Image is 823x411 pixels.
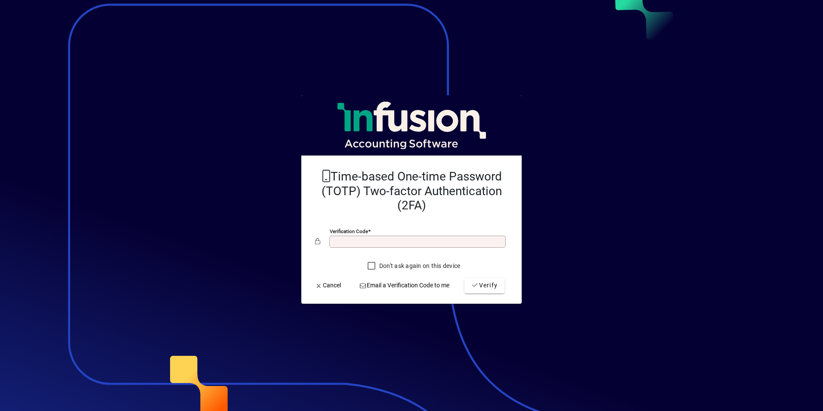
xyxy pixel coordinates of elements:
[312,278,344,293] button: Cancel
[471,281,498,290] span: Verify
[377,262,461,270] label: Don't ask again on this device
[315,281,341,290] span: Cancel
[356,278,453,293] button: Email a Verification Code to me
[464,278,504,293] button: Verify
[330,228,368,234] mat-label: Verification code
[359,281,450,290] span: Email a Verification Code to me
[315,169,508,213] h2: Time-based One-time Password (TOTP) Two-factor Authentication (2FA)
